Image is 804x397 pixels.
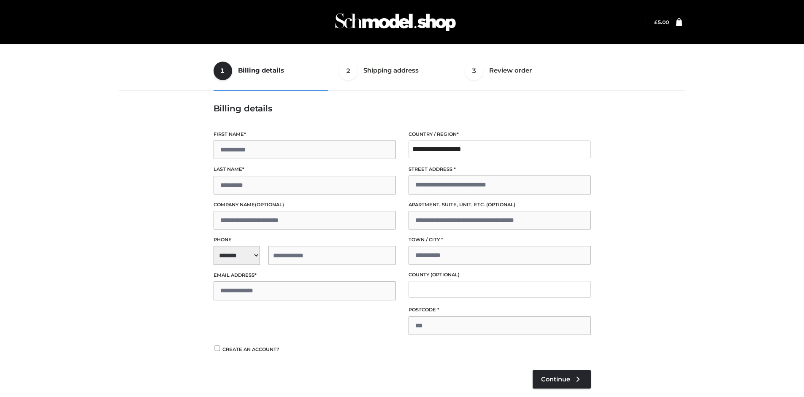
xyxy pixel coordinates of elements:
[332,5,459,39] img: Schmodel Admin 964
[409,306,591,314] label: Postcode
[486,202,515,208] span: (optional)
[214,346,221,351] input: Create an account?
[654,19,669,25] bdi: 5.00
[222,346,279,352] span: Create an account?
[214,165,396,173] label: Last name
[409,236,591,244] label: Town / City
[255,202,284,208] span: (optional)
[541,375,570,383] span: Continue
[654,19,669,25] a: £5.00
[214,130,396,138] label: First name
[533,370,591,389] a: Continue
[214,201,396,209] label: Company name
[214,236,396,244] label: Phone
[654,19,658,25] span: £
[409,165,591,173] label: Street address
[409,201,591,209] label: Apartment, suite, unit, etc.
[409,271,591,279] label: County
[214,271,396,279] label: Email address
[409,130,591,138] label: Country / Region
[430,272,460,278] span: (optional)
[214,103,591,113] h3: Billing details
